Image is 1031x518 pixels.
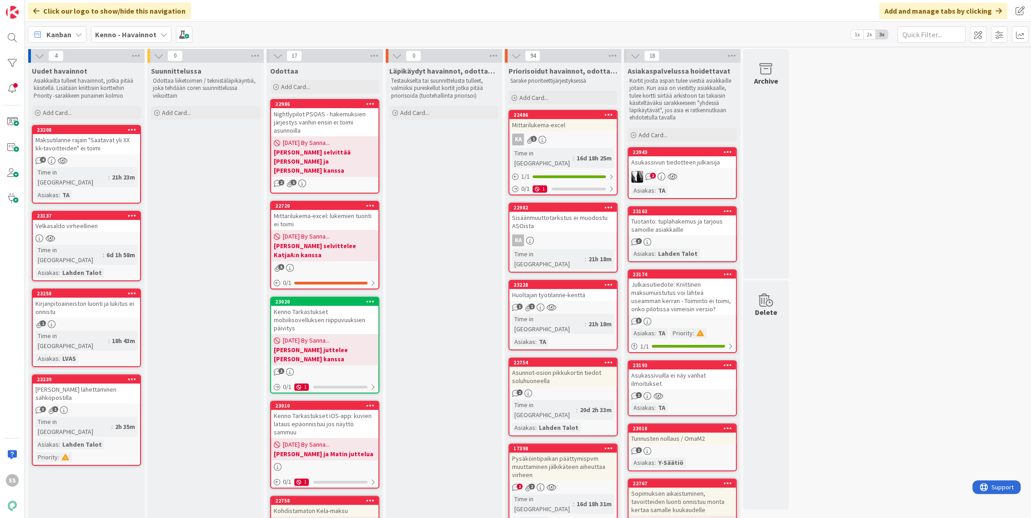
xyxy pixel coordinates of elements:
div: Asiakas [35,354,59,364]
div: Pysäköintipaikan päättymispvm muuttaminen jälkikäteen aiheuttaa virheen [509,453,617,481]
div: Lahden Talot [656,249,700,259]
div: TA [60,190,72,200]
div: 23258Kirjanpitoaineiston luonti ja lukitus ei onnistu [33,289,140,318]
span: Add Card... [639,131,668,139]
div: Julkaisutiedote: Kriittinen maksumuistutus voi lähteä useamman kerran - Toiminto ei toimi, onko p... [629,279,736,315]
span: : [573,499,574,509]
div: Asiakas [35,268,59,278]
div: Asiakas [512,423,535,433]
div: Time in [GEOGRAPHIC_DATA] [35,245,103,265]
div: Kirjanpitoaineiston luonti ja lukitus ei onnistu [33,298,140,318]
div: 23137Velkasaldo virheellinen [33,212,140,232]
a: 23208Maksutilanne rajain "Saatavat yli XX kk-tavoitteiden" ei toimiTime in [GEOGRAPHIC_DATA]:21h ... [32,125,141,204]
span: Odottaa [270,66,298,75]
div: Mittarilukema-excel [509,119,617,131]
div: Asiakas [35,190,59,200]
div: 23239[PERSON_NAME] lähettäminen sähköpostilla [33,375,140,403]
span: 2 [278,179,284,185]
div: 22720 [271,202,378,210]
div: Lahden Talot [537,423,581,433]
a: 23239[PERSON_NAME] lähettäminen sähköpostillaTime in [GEOGRAPHIC_DATA]:2h 35mAsiakas:Lahden Talot... [32,374,141,466]
div: 23193Asukassivuilla ei näy vanhat ilmoitukset [629,361,736,389]
span: : [654,249,656,259]
div: 1 [294,384,309,391]
div: 20d 2h 33m [578,405,614,415]
div: 23010 [275,403,378,409]
div: Click our logo to show/hide this navigation [28,3,191,19]
span: : [576,405,578,415]
a: 22982Sisäänmuuttotarkstus ei muodostu ASOistaKATime in [GEOGRAPHIC_DATA]:21h 18m [508,203,618,273]
span: Add Card... [519,94,548,102]
div: 23193 [629,361,736,369]
span: 1 [278,368,284,374]
div: 23258 [37,290,140,297]
div: 22486 [509,111,617,119]
div: Kenno Tarkastukset iOS-app: kuvien lataus epäonnistuu jos näyttö sammuu [271,410,378,438]
a: 23018Tunnusten nollaus / OmaM2Asiakas:Y-Säätiö [628,423,737,471]
span: 1 / 1 [521,172,530,181]
span: 17 [287,50,302,61]
div: 23239 [37,376,140,383]
div: 23228 [513,282,617,288]
span: 2 [517,389,523,395]
p: Testaukselta tai suunnittelusta tulleet, valmiiksi pureskellut kortit jotka pitää priorisoida (tu... [391,77,497,100]
span: : [59,190,60,200]
div: Huoltajan työtilanne-kenttä [509,289,617,301]
div: 23174 [633,271,736,278]
div: Y-Säätiö [656,458,686,468]
div: 23020Kenno Tarkastukset mobiilisovelluksen riippuvuuksien päivitys [271,298,378,334]
span: Add Card... [281,83,310,91]
div: Asiakas [631,458,654,468]
img: avatar [6,499,19,512]
div: 0/11 [509,183,617,194]
div: LVAS [60,354,78,364]
a: 22720Mittarilukema-excel: lukemien tuonti ei toimi[DATE] By Sanna...[PERSON_NAME] selvittelee Kat... [270,201,379,289]
div: KA [509,234,617,246]
div: Add and manage tabs by clicking [879,3,1007,19]
span: [DATE] By Sanna... [283,336,330,345]
div: 23018 [629,424,736,433]
span: : [654,458,656,468]
p: Asiakkailta tulleet havainnot, jotka pitää käsitellä. Lisätään kriittisiin kortteihin Priority -s... [34,77,139,100]
div: Priority [35,452,58,462]
span: Add Card... [162,109,191,117]
div: 22767Sopimuksen aikaistuminen, tavoitteiden luonti onnistuu monta kertaa samalle kuukaudelle [629,479,736,516]
a: 22486Mittarilukema-excelKATime in [GEOGRAPHIC_DATA]:16d 18h 25m1/10/11 [508,110,618,195]
div: 22720 [275,203,378,209]
a: 23010Kenno Tarkastukset iOS-app: kuvien lataus epäonnistuu jos näyttö sammuu[DATE] By Sanna...[PE... [270,401,379,488]
img: Visit kanbanzone.com [6,6,19,19]
div: 23020 [271,298,378,306]
div: TA [656,403,668,413]
div: 22986 [275,101,378,107]
p: Kortit joista aspan tulee viestiä asiakkaille jotain. Kun asia on viestitty asiakkaalle, tulee ko... [629,77,735,122]
span: 1 [517,304,523,309]
div: Time in [GEOGRAPHIC_DATA] [35,331,108,351]
span: : [693,328,694,338]
span: 1x [851,30,863,39]
a: 23020Kenno Tarkastukset mobiilisovelluksen riippuvuuksien päivitys[DATE] By Sanna...[PERSON_NAME]... [270,297,379,393]
div: 17398 [513,445,617,452]
a: 23228Huoltajan työtilanne-kenttäTime in [GEOGRAPHIC_DATA]:21h 18mAsiakas:TA [508,280,618,350]
div: 1 [533,185,547,193]
a: 23163Tuotanto: tuplahakemus ja tarjous samoille asiakkailleAsiakas:Lahden Talot [628,206,737,262]
div: 0/11 [271,476,378,488]
div: 22986Nightlypilot PSOAS - hakemuksien järjestys vanhin ensin ei toimi asunnoilla [271,100,378,136]
div: Lahden Talot [60,268,104,278]
div: Time in [GEOGRAPHIC_DATA] [512,400,576,420]
div: Kohdistamaton Kela-maksu [271,505,378,517]
div: 2h 35m [113,422,137,432]
span: : [58,452,59,462]
span: 0 [406,50,421,61]
div: Asiakas [512,337,535,347]
div: Asiakas [35,439,59,449]
div: 22982 [513,204,617,211]
span: Uudet havainnot [32,66,87,75]
span: 2 [650,173,656,179]
span: : [108,336,110,346]
div: Maksutilanne rajain "Saatavat yli XX kk-tavoitteiden" ei toimi [33,134,140,154]
span: 4 [40,157,46,163]
div: KV [629,171,736,183]
span: : [111,422,113,432]
span: Kanban [46,29,71,40]
span: 3x [875,30,888,39]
